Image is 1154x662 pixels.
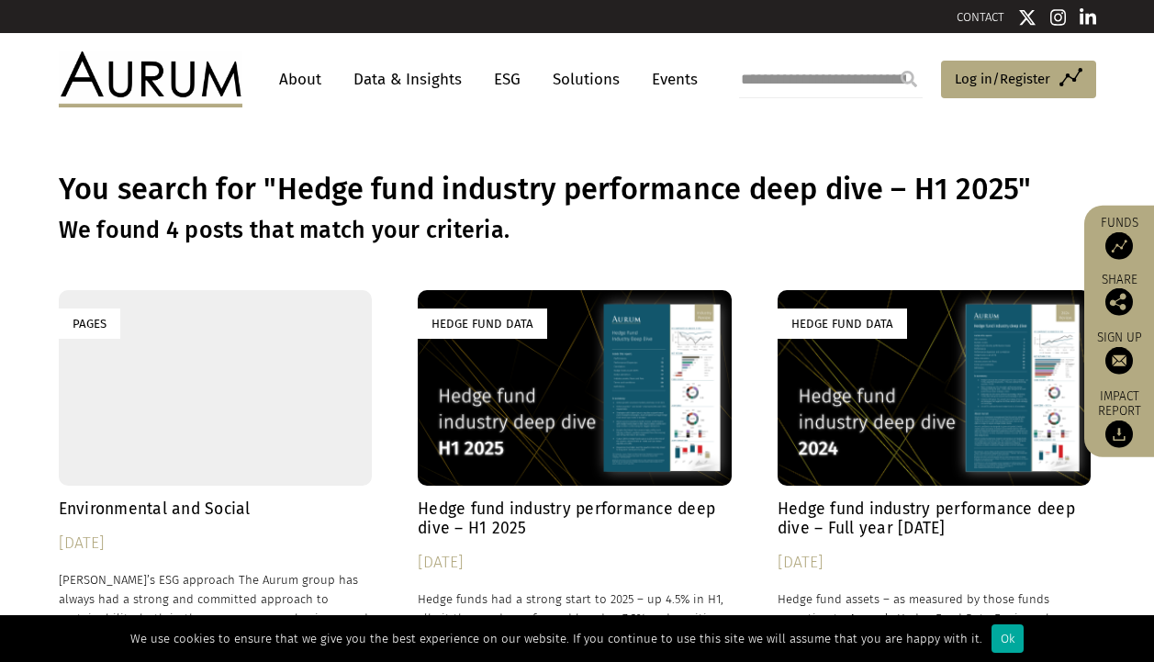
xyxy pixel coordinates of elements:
[418,499,732,538] h4: Hedge fund industry performance deep dive – H1 2025
[1080,8,1096,27] img: Linkedin icon
[59,309,120,339] div: Pages
[485,62,530,96] a: ESG
[418,290,732,647] a: Hedge Fund Data Hedge fund industry performance deep dive – H1 2025 [DATE] Hedge funds had a stro...
[1093,214,1145,259] a: Funds
[1093,387,1145,448] a: Impact report
[59,531,373,556] div: [DATE]
[957,10,1004,24] a: CONTACT
[778,550,1092,576] div: [DATE]
[59,217,1096,244] h3: We found 4 posts that match your criteria.
[59,172,1096,208] h1: You search for "Hedge fund industry performance deep dive – H1 2025"
[941,61,1096,99] a: Log in/Register
[344,62,471,96] a: Data & Insights
[59,570,373,648] p: [PERSON_NAME]’s ESG approach The Aurum group has always had a strong and committed approach to su...
[418,309,547,339] div: Hedge Fund Data
[992,624,1024,653] div: Ok
[643,62,698,96] a: Events
[891,61,927,97] input: Submit
[418,550,732,576] div: [DATE]
[59,499,373,519] h4: Environmental and Social
[1093,273,1145,315] div: Share
[1093,329,1145,374] a: Sign up
[778,309,907,339] div: Hedge Fund Data
[778,499,1092,538] h4: Hedge fund industry performance deep dive – Full year [DATE]
[418,589,732,647] p: Hedge funds had a strong start to 2025 – up 4.5% in H1, albeit they underperformed bonds, +7.3% a...
[543,62,629,96] a: Solutions
[270,62,331,96] a: About
[1050,8,1067,27] img: Instagram icon
[1018,8,1036,27] img: Twitter icon
[955,68,1050,90] span: Log in/Register
[1105,346,1133,374] img: Sign up to our newsletter
[1105,231,1133,259] img: Access Funds
[59,290,373,647] a: Pages Environmental and Social [DATE] [PERSON_NAME]’s ESG approach The Aurum group has always had...
[59,51,242,107] img: Aurum
[1105,287,1133,315] img: Share this post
